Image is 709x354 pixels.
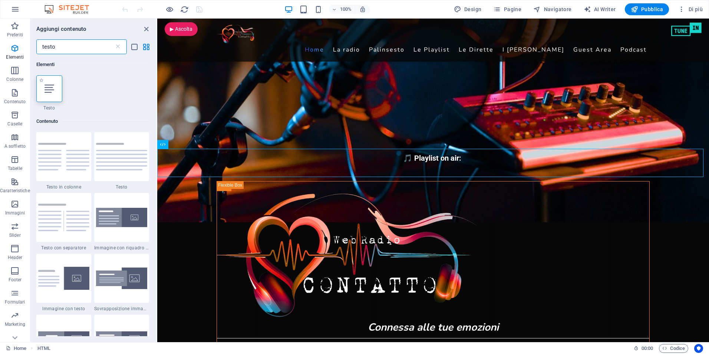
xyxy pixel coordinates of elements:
[4,143,26,149] p: A soffietto
[142,24,151,33] button: close panel
[490,3,524,15] button: Pagine
[584,6,616,13] span: AI Writer
[4,99,26,105] p: Contenuto
[180,5,189,14] button: reload
[43,5,98,14] img: Editor Logo
[38,267,89,290] img: text-with-image-v4.svg
[9,277,22,283] p: Footer
[38,204,89,231] img: text-with-separator.svg
[6,54,24,60] p: Elementi
[37,344,50,353] span: Fai clic per selezionare. Doppio clic per modificare
[451,3,485,15] button: Design
[36,117,149,126] h6: Contenuto
[329,5,355,14] button: 100%
[662,344,685,353] span: Codice
[94,254,149,312] div: Sovrapposizione immagini e testo
[6,76,23,82] p: Colonne
[94,193,149,251] div: Immagine con riquadro di testo
[634,344,653,353] h6: Tempo sessione
[5,321,25,327] p: Marketing
[5,299,25,305] p: Formulari
[36,184,91,190] span: Testo in colonne
[530,3,574,15] button: Navigatore
[6,344,26,353] a: Fai clic per annullare la selezione. Doppio clic per aprire le pagine
[36,254,91,312] div: Immagine con testo
[130,42,139,51] button: list-view
[678,6,703,13] span: Di più
[36,306,91,312] span: Immagine con testo
[694,344,703,353] button: Usercentrics
[8,255,23,260] p: Header
[36,60,149,69] h6: Elementi
[36,245,91,251] span: Testo con separatore
[96,268,147,289] img: text-image-overlap.svg
[94,132,149,190] div: Testo
[533,6,571,13] span: Navigatore
[454,6,482,13] span: Design
[96,208,147,227] img: image-with-text-box.svg
[340,5,352,14] h6: 100%
[7,32,23,38] p: Preferiti
[165,5,174,14] button: Clicca qui per lasciare la modalità di anteprima e continuare la modifica
[96,331,147,347] img: wide-image-with-text.svg
[36,132,91,190] div: Testo in colonne
[180,5,189,14] i: Ricarica la pagina
[675,3,706,15] button: Di più
[36,39,114,54] input: Ricerca
[7,121,22,127] p: Caselle
[5,210,25,216] p: Immagini
[451,3,485,15] div: Design (Ctrl+Alt+Y)
[38,331,89,347] img: wide-image-with-text-aligned.svg
[94,245,149,251] span: Immagine con riquadro di testo
[659,344,688,353] button: Codice
[36,193,91,251] div: Testo con separatore
[581,3,619,15] button: AI Writer
[39,78,43,82] span: Aggiungi ai preferiti
[36,24,87,33] h6: Aggiungi contenuto
[37,344,50,353] nav: breadcrumb
[36,105,62,111] span: Testo
[359,6,366,13] i: Quando ridimensioni, regola automaticamente il livello di zoom in modo che corrisponda al disposi...
[642,344,653,353] span: 00 00
[8,165,22,171] p: Tabelle
[36,75,62,111] div: Testo
[647,345,648,351] span: :
[94,306,149,312] span: Sovrapposizione immagini e testo
[9,232,21,238] p: Slider
[625,3,669,15] button: Pubblica
[38,143,89,170] img: text-in-columns.svg
[631,6,663,13] span: Pubblica
[94,184,149,190] span: Testo
[142,42,151,51] button: grid-view
[493,6,521,13] span: Pagine
[96,143,147,170] img: text.svg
